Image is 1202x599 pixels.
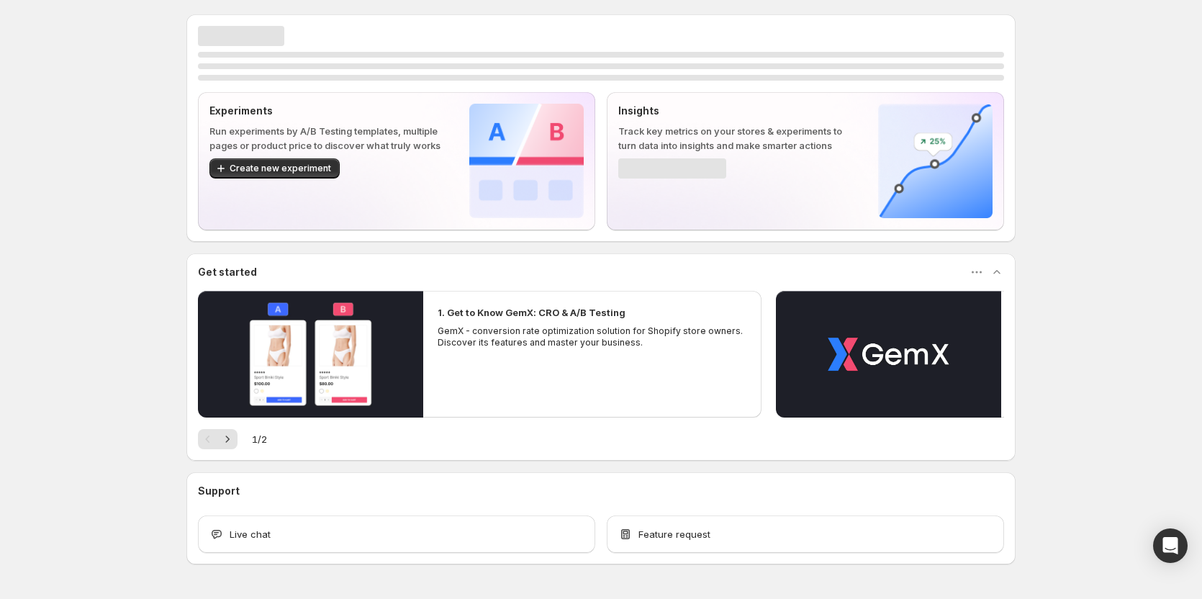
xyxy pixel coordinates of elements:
span: Feature request [638,527,710,541]
button: Play video [776,291,1001,418]
p: Run experiments by A/B Testing templates, multiple pages or product price to discover what truly ... [209,124,446,153]
p: Insights [618,104,855,118]
p: Experiments [209,104,446,118]
img: Insights [878,104,993,218]
span: 1 / 2 [252,432,267,446]
span: Create new experiment [230,163,331,174]
img: Experiments [469,104,584,218]
button: Next [217,429,238,449]
p: Track key metrics on your stores & experiments to turn data into insights and make smarter actions [618,124,855,153]
button: Play video [198,291,423,418]
nav: Pagination [198,429,238,449]
button: Create new experiment [209,158,340,179]
span: Live chat [230,527,271,541]
div: Open Intercom Messenger [1153,528,1188,563]
p: GemX - conversion rate optimization solution for Shopify store owners. Discover its features and ... [438,325,747,348]
h3: Support [198,484,240,498]
h2: 1. Get to Know GemX: CRO & A/B Testing [438,305,625,320]
h3: Get started [198,265,257,279]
